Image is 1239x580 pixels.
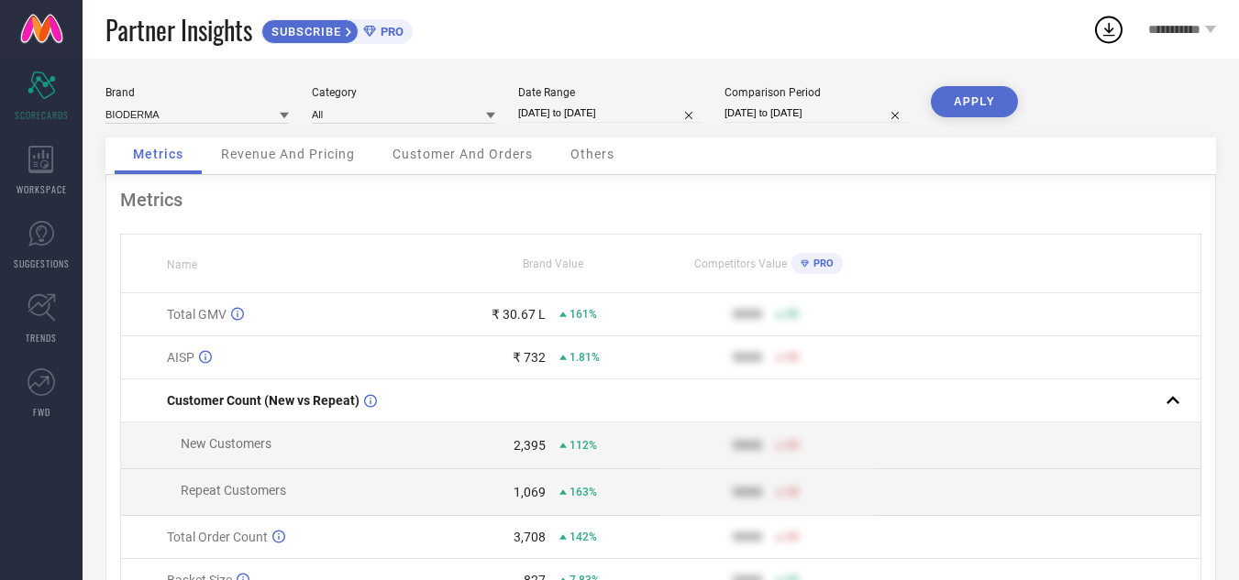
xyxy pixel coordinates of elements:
span: SCORECARDS [15,108,69,122]
div: Category [312,86,495,99]
span: Total Order Count [167,530,268,544]
span: Others [570,147,614,161]
span: 1.81% [570,351,600,364]
div: Brand [105,86,289,99]
div: Metrics [120,189,1201,211]
div: 9999 [733,307,762,322]
span: 50 [786,439,799,452]
span: 163% [570,486,597,498]
span: TRENDS [26,331,57,345]
span: 50 [786,308,799,321]
div: 9999 [733,530,762,544]
span: PRO [376,25,404,38]
input: Select comparison period [725,104,908,123]
span: FWD [33,405,50,419]
div: 9999 [733,350,762,365]
span: SUBSCRIBE [262,25,346,38]
div: ₹ 30.67 L [492,307,546,322]
div: 9999 [733,485,762,499]
div: 9999 [733,438,762,453]
span: New Customers [181,436,271,451]
span: 50 [786,531,799,543]
span: Metrics [133,147,183,161]
span: 142% [570,531,597,543]
span: AISP [167,350,194,365]
span: Revenue And Pricing [221,147,355,161]
span: Total GMV [167,307,227,322]
span: WORKSPACE [17,182,67,196]
span: Repeat Customers [181,483,286,498]
span: 50 [786,486,799,498]
span: Customer And Orders [393,147,533,161]
div: 3,708 [514,530,546,544]
div: Comparison Period [725,86,908,99]
span: Brand Value [523,257,583,270]
span: Partner Insights [105,11,252,49]
div: Date Range [518,86,702,99]
span: Customer Count (New vs Repeat) [167,393,360,408]
div: ₹ 732 [513,350,546,365]
span: PRO [809,257,834,269]
div: Open download list [1092,13,1125,46]
button: APPLY [931,86,1018,117]
span: 50 [786,351,799,364]
a: SUBSCRIBEPRO [261,15,413,44]
input: Select date range [518,104,702,123]
span: Name [167,258,197,271]
span: Competitors Value [694,257,787,270]
span: SUGGESTIONS [14,257,70,270]
span: 161% [570,308,597,321]
div: 2,395 [514,438,546,453]
div: 1,069 [514,485,546,499]
span: 112% [570,439,597,452]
